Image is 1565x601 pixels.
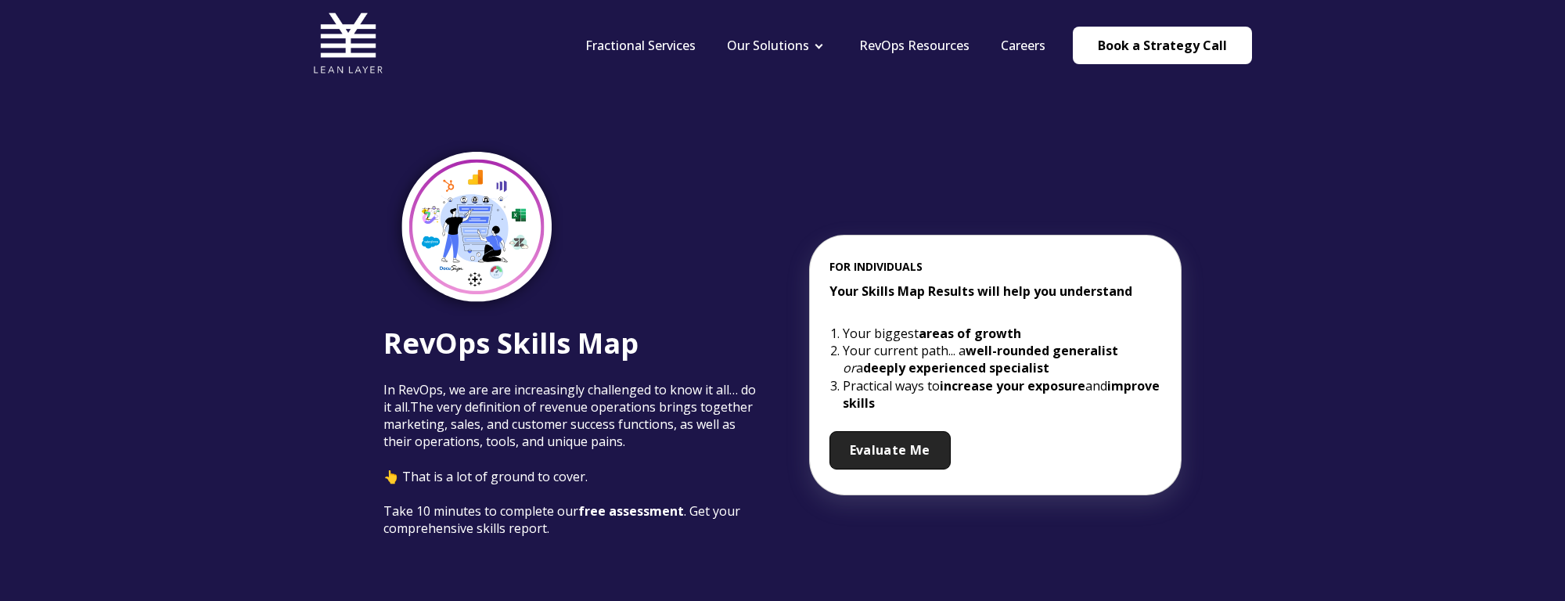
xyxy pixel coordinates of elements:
[383,398,753,450] span: The very definition of revenue operations brings together marketing, sales, and customer success ...
[863,359,1049,376] strong: deeply experienced specialist
[1001,37,1045,54] a: Careers
[313,8,383,78] img: Lean Layer Logo
[727,37,809,54] a: Our Solutions
[829,283,1132,300] strong: Your Skills Map Results will help you understand
[570,37,1061,54] div: Navigation Menu
[383,324,639,362] span: RevOps Skills Map
[383,468,740,537] span: 👆 That is a lot of ground to cover. Take 10 minutes to complete our . Get your comprehensive skil...
[829,261,1161,273] span: FOR INDIVIDUALS
[585,37,696,54] a: Fractional Services
[843,377,1160,412] strong: improve skills
[850,441,930,459] span: Evaluate Me
[940,377,1085,394] strong: increase your exposure
[1073,27,1252,64] a: Book a Strategy Call
[843,377,1161,412] li: Practical ways to and
[919,325,1021,342] strong: areas of growth
[383,381,756,416] span: In RevOps, we are are increasingly challenged to know it all… do it all.
[843,359,856,376] em: or
[859,37,970,54] a: RevOps Resources
[843,325,1161,342] li: Your biggest
[966,342,1118,359] strong: well-rounded generalist
[829,431,951,470] a: Evaluate Me
[843,342,1161,377] li: Your current path... a a
[578,502,684,520] span: free assessment
[383,137,567,320] img: Skills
